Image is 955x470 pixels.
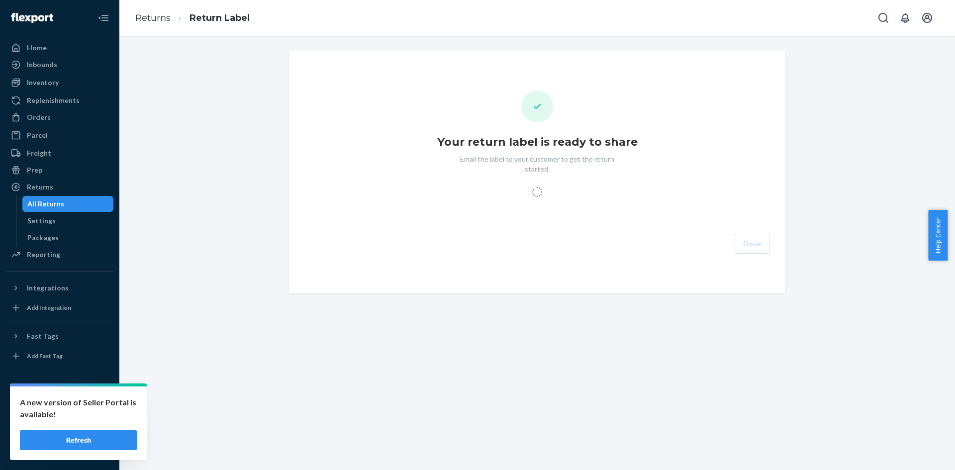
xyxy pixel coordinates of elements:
a: Home [6,40,113,56]
div: Packages [27,233,59,243]
a: Orders [6,109,113,125]
a: All Returns [22,196,114,212]
a: Parcel [6,127,113,143]
div: Returns [27,182,53,192]
a: Add Fast Tag [6,348,113,364]
h1: Your return label is ready to share [437,134,638,150]
div: Parcel [27,130,48,140]
button: Open notifications [895,8,915,28]
a: Freight [6,145,113,161]
a: Returns [135,12,171,23]
p: Email the label to your customer to get the return started. [450,154,624,174]
div: Reporting [27,250,60,260]
div: Inbounds [27,60,57,70]
ol: breadcrumbs [127,3,258,33]
a: Replenishments [6,93,113,108]
a: Help Center [6,425,113,441]
div: Settings [27,216,56,226]
div: Replenishments [27,95,80,105]
a: Inbounds [6,57,113,73]
div: Fast Tags [27,331,59,341]
button: Fast Tags [6,328,113,344]
img: Flexport logo [11,13,53,23]
div: All Returns [27,199,64,209]
a: Reporting [6,247,113,263]
a: Packages [22,230,114,246]
div: Add Integration [27,303,71,312]
div: Home [27,43,47,53]
button: Close Navigation [94,8,113,28]
a: Returns [6,179,113,195]
a: Add Integration [6,300,113,316]
div: Freight [27,148,51,158]
div: Add Fast Tag [27,352,63,360]
a: Return Label [190,12,250,23]
a: Talk to Support [6,408,113,424]
button: Help Center [928,210,948,261]
a: Prep [6,162,113,178]
a: Settings [6,391,113,407]
button: Done [735,234,769,254]
button: Open Search Box [873,8,893,28]
button: Give Feedback [6,442,113,458]
button: Integrations [6,280,113,296]
a: Inventory [6,75,113,91]
button: Refresh [20,430,137,450]
p: A new version of Seller Portal is available! [20,396,137,420]
button: Open account menu [917,8,937,28]
div: Integrations [27,283,69,293]
div: Orders [27,112,51,122]
div: Inventory [27,78,59,88]
a: Settings [22,213,114,229]
div: Prep [27,165,42,175]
